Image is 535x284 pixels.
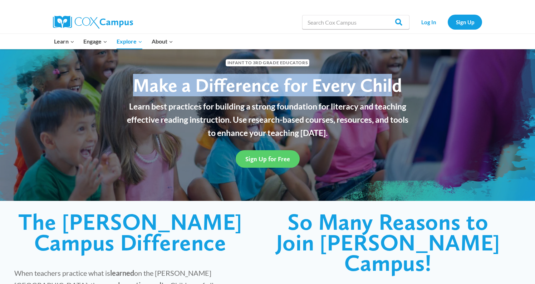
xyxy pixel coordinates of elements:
span: Sign Up for Free [245,155,290,163]
button: Child menu of Learn [49,34,79,49]
a: Log In [413,15,444,29]
span: So Many Reasons to Join [PERSON_NAME] Campus! [276,208,500,277]
button: Child menu of Explore [112,34,147,49]
input: Search Cox Campus [302,15,409,29]
span: The [PERSON_NAME] Campus Difference [18,208,242,256]
strong: learned [110,269,134,277]
nav: Secondary Navigation [413,15,482,29]
img: Cox Campus [53,16,133,29]
a: Sign Up [448,15,482,29]
nav: Primary Navigation [49,34,177,49]
span: Make a Difference for Every Child [133,74,402,96]
span: Infant to 3rd Grade Educators [226,59,309,66]
p: Learn best practices for building a strong foundation for literacy and teaching effective reading... [123,100,412,139]
button: Child menu of About [147,34,178,49]
a: Sign Up for Free [236,150,300,168]
button: Child menu of Engage [79,34,112,49]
